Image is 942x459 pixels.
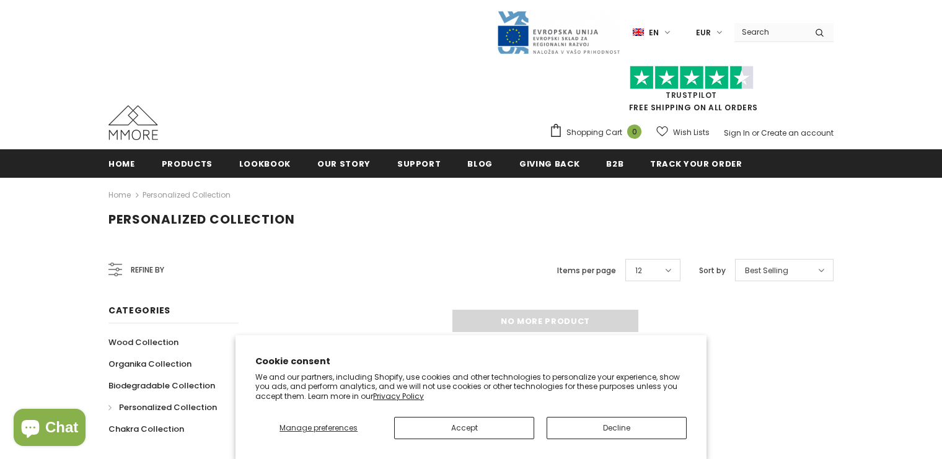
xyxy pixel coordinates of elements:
[108,358,191,370] span: Organika Collection
[108,336,178,348] span: Wood Collection
[108,331,178,353] a: Wood Collection
[666,90,717,100] a: Trustpilot
[10,409,89,449] inbox-online-store-chat: Shopify online store chat
[108,105,158,140] img: MMORE Cases
[131,263,164,277] span: Refine by
[467,149,493,177] a: Blog
[606,149,623,177] a: B2B
[549,71,834,113] span: FREE SHIPPING ON ALL ORDERS
[650,149,742,177] a: Track your order
[566,126,622,139] span: Shopping Cart
[696,27,711,39] span: EUR
[734,23,806,41] input: Search Site
[467,158,493,170] span: Blog
[108,396,217,418] a: Personalized Collection
[162,149,213,177] a: Products
[635,264,642,277] span: 12
[239,158,291,170] span: Lookbook
[650,158,742,170] span: Track your order
[752,128,759,138] span: or
[108,211,295,228] span: Personalized Collection
[108,188,131,203] a: Home
[519,149,579,177] a: Giving back
[627,125,641,139] span: 0
[255,372,687,401] p: We and our partners, including Shopify, use cookies and other technologies to personalize your ex...
[630,66,754,90] img: Trust Pilot Stars
[373,391,424,401] a: Privacy Policy
[496,10,620,55] img: Javni Razpis
[397,149,441,177] a: support
[108,380,215,391] span: Biodegradable Collection
[549,123,648,142] a: Shopping Cart 0
[317,158,371,170] span: Our Story
[649,27,659,39] span: en
[761,128,834,138] a: Create an account
[143,190,231,200] a: Personalized Collection
[606,158,623,170] span: B2B
[119,401,217,413] span: Personalized Collection
[633,27,644,38] img: i-lang-1.png
[108,418,184,440] a: Chakra Collection
[724,128,750,138] a: Sign In
[280,422,358,433] span: Manage preferences
[108,149,135,177] a: Home
[745,264,788,277] span: Best Selling
[162,158,213,170] span: Products
[108,423,184,435] span: Chakra Collection
[255,355,687,368] h2: Cookie consent
[496,27,620,37] a: Javni Razpis
[699,264,726,277] label: Sort by
[108,304,170,317] span: Categories
[317,149,371,177] a: Our Story
[108,353,191,375] a: Organika Collection
[656,121,710,143] a: Wish Lists
[239,149,291,177] a: Lookbook
[673,126,710,139] span: Wish Lists
[108,375,215,396] a: Biodegradable Collection
[557,264,616,277] label: Items per page
[397,158,441,170] span: support
[519,158,579,170] span: Giving back
[108,158,135,170] span: Home
[255,417,382,439] button: Manage preferences
[547,417,687,439] button: Decline
[394,417,534,439] button: Accept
